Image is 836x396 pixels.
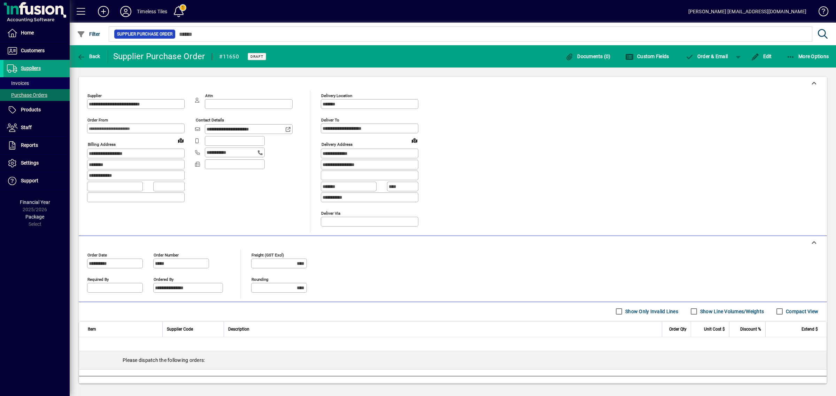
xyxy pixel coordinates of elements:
[21,125,32,130] span: Staff
[137,6,167,17] div: Timeless Tiles
[21,160,39,166] span: Settings
[25,214,44,220] span: Package
[3,119,70,136] a: Staff
[88,325,96,333] span: Item
[785,50,831,63] button: More Options
[75,28,102,40] button: Filter
[113,51,205,62] div: Supplier Purchase Order
[167,325,193,333] span: Supplier Code
[228,325,249,333] span: Description
[699,308,764,315] label: Show Line Volumes/Weights
[688,6,806,17] div: [PERSON_NAME] [EMAIL_ADDRESS][DOMAIN_NAME]
[321,118,339,122] mat-label: Deliver To
[409,135,420,146] a: View on map
[75,50,102,63] button: Back
[219,51,239,62] div: #11650
[7,92,47,98] span: Purchase Orders
[625,54,669,59] span: Custom Fields
[564,50,612,63] button: Documents (0)
[21,65,41,71] span: Suppliers
[87,252,107,257] mat-label: Order date
[669,325,687,333] span: Order Qty
[77,31,100,37] span: Filter
[784,308,818,315] label: Compact View
[250,54,263,59] span: Draft
[21,142,38,148] span: Reports
[251,252,284,257] mat-label: Freight (GST excl)
[787,54,829,59] span: More Options
[321,93,352,98] mat-label: Delivery Location
[802,325,818,333] span: Extend $
[21,48,45,53] span: Customers
[3,172,70,190] a: Support
[3,42,70,60] a: Customers
[92,5,115,18] button: Add
[3,89,70,101] a: Purchase Orders
[3,24,70,42] a: Home
[740,325,761,333] span: Discount %
[3,137,70,154] a: Reports
[685,54,728,59] span: Order & Email
[704,325,725,333] span: Unit Cost $
[154,252,179,257] mat-label: Order number
[21,30,34,35] span: Home
[251,277,268,282] mat-label: Rounding
[77,54,100,59] span: Back
[87,277,109,282] mat-label: Required by
[117,31,172,38] span: Supplier Purchase Order
[205,93,213,98] mat-label: Attn
[87,93,102,98] mat-label: Supplier
[7,80,29,86] span: Invoices
[751,54,772,59] span: Edit
[3,101,70,119] a: Products
[175,135,186,146] a: View on map
[813,1,827,24] a: Knowledge Base
[87,118,108,122] mat-label: Order from
[3,77,70,89] a: Invoices
[321,211,340,215] mat-label: Deliver via
[565,54,611,59] span: Documents (0)
[70,50,108,63] app-page-header-button: Back
[624,50,671,63] button: Custom Fields
[21,107,41,112] span: Products
[20,199,50,205] span: Financial Year
[21,178,38,183] span: Support
[624,308,678,315] label: Show Only Invalid Lines
[682,50,731,63] button: Order & Email
[3,155,70,172] a: Settings
[115,5,137,18] button: Profile
[79,351,827,369] div: Please dispatch the following orders:
[154,277,173,282] mat-label: Ordered by
[749,50,774,63] button: Edit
